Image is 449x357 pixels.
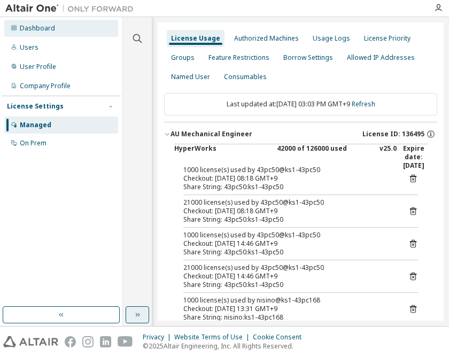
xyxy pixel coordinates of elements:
div: Share String: 43pc50:ks1-43pc50 [183,281,392,289]
div: Cookie Consent [253,333,308,342]
div: On Prem [20,139,47,148]
img: Altair One [5,3,139,14]
div: Checkout: [DATE] 08:18 GMT+9 [183,207,392,215]
div: 21000 license(s) used by 43pc50@ks1-43pc50 [183,263,392,272]
div: License Usage [171,34,220,43]
div: Allowed IP Addresses [347,53,415,62]
img: instagram.svg [82,336,94,347]
div: Company Profile [20,82,71,90]
button: HyperWorks42000 of 126000 usedv25.0Expire date:[DATE] [174,144,428,170]
div: Share String: 43pc50:ks1-43pc50 [183,215,392,224]
div: Usage Logs [313,34,350,43]
div: License Priority [364,34,411,43]
div: Share String: 43pc50:ks1-43pc50 [183,183,392,191]
div: v25.0 [380,144,397,170]
div: 1000 license(s) used by nisino@ks1-43pc168 [183,296,392,305]
div: Feature Restrictions [208,53,269,62]
div: HyperWorks [174,144,270,170]
div: Share String: nisino:ks1-43pc168 [183,313,392,322]
div: 1000 license(s) used by 43pc50@ks1-43pc50 [183,166,392,174]
div: Website Terms of Use [174,333,253,342]
div: Checkout: [DATE] 14:46 GMT+9 [183,272,392,281]
img: linkedin.svg [100,336,111,347]
div: Users [20,43,38,52]
div: Managed [20,121,51,129]
div: User Profile [20,63,56,71]
div: Checkout: [DATE] 13:31 GMT+9 [183,305,392,313]
div: Expire date: [DATE] [403,144,428,170]
img: facebook.svg [65,336,76,347]
div: Groups [171,53,195,62]
div: Last updated at: [DATE] 03:03 PM GMT+9 [164,93,437,115]
div: License Settings [7,102,64,111]
div: 42000 of 126000 used [277,144,373,170]
div: Authorized Machines [234,34,299,43]
span: License ID: 136495 [362,130,424,138]
img: altair_logo.svg [3,336,58,347]
div: AU Mechanical Engineer [171,130,252,138]
a: Refresh [352,99,375,108]
div: 1000 license(s) used by 43pc50@ks1-43pc50 [183,231,392,239]
div: Dashboard [20,24,55,33]
div: Borrow Settings [283,53,333,62]
div: Named User [171,73,210,81]
div: 21000 license(s) used by 43pc50@ks1-43pc50 [183,198,392,207]
p: © 2025 Altair Engineering, Inc. All Rights Reserved. [143,342,308,351]
img: youtube.svg [118,336,133,347]
div: Checkout: [DATE] 14:46 GMT+9 [183,239,392,248]
div: Consumables [224,73,267,81]
button: AU Mechanical EngineerLicense ID: 136495 [164,122,437,146]
div: Checkout: [DATE] 08:18 GMT+9 [183,174,392,183]
div: Privacy [143,333,174,342]
div: Share String: 43pc50:ks1-43pc50 [183,248,392,257]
